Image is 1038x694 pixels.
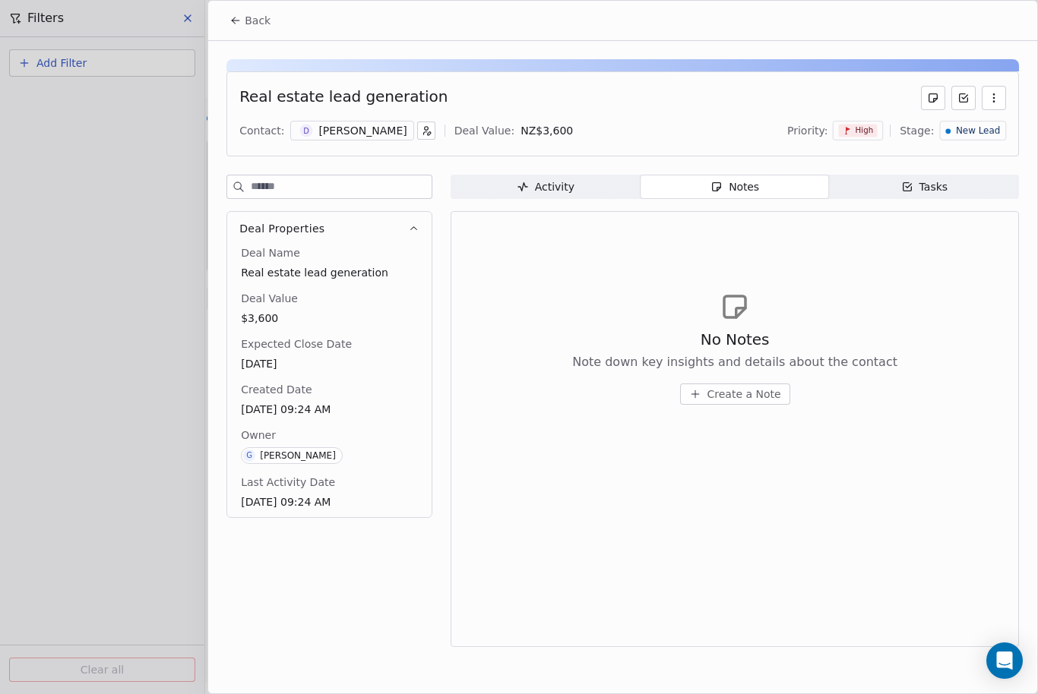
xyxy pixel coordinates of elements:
span: D [300,125,313,137]
span: [DATE] 09:24 AM [241,402,418,417]
span: Priority: [787,123,828,138]
span: Back [245,13,271,28]
span: [DATE] 09:24 AM [241,494,418,509]
span: Deal Value [238,291,301,306]
button: Deal Properties [227,212,432,245]
span: High [855,125,873,136]
div: Tasks [901,179,948,195]
button: Create a Note [680,383,790,405]
div: Contact: [239,123,284,138]
span: No Notes [701,329,770,350]
span: Create a Note [707,386,781,402]
span: Created Date [238,382,315,397]
span: Note down key insights and details about the contact [572,353,897,371]
span: Owner [238,427,279,443]
div: [PERSON_NAME] [318,123,407,138]
div: [PERSON_NAME] [260,450,336,461]
span: Expected Close Date [238,336,355,352]
span: Real estate lead generation [241,265,418,280]
button: Back [220,7,280,34]
span: Deal Properties [239,221,324,236]
span: [DATE] [241,356,418,371]
span: NZ$ 3,600 [521,125,573,137]
span: $3,600 [241,311,418,326]
span: Stage: [900,123,934,138]
div: Real estate lead generation [239,86,448,110]
div: Open Intercom Messenger [986,642,1023,679]
div: Activity [517,179,574,195]
span: Deal Name [238,245,303,260]
div: Deal Value: [454,123,514,138]
div: G [246,450,252,462]
span: Last Activity Date [238,475,338,490]
span: New Lead [956,125,1000,137]
div: Deal Properties [227,245,432,517]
